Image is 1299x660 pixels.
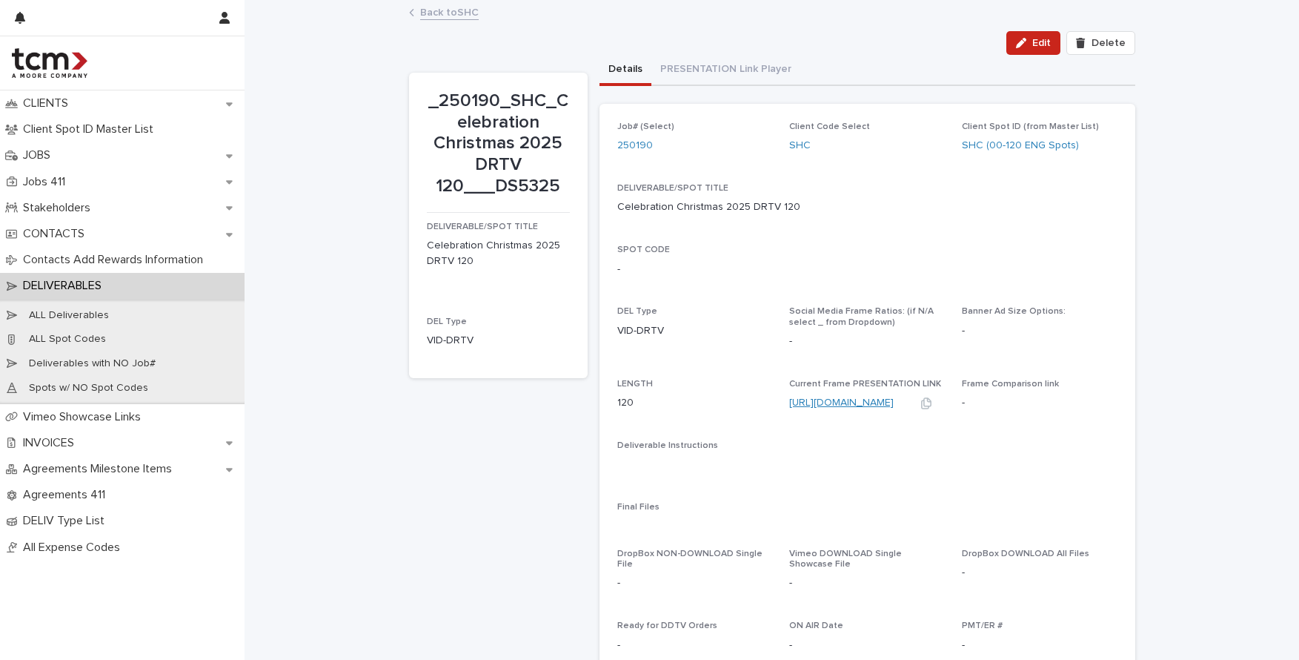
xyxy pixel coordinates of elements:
[962,395,1117,411] p: -
[789,307,934,326] span: Social Media Frame Ratios: (if N/A select _ from Dropdown)
[651,55,800,86] button: PRESENTATION Link Player
[617,262,620,277] p: -
[17,541,132,555] p: All Expense Codes
[789,334,944,349] p: -
[17,410,153,424] p: Vimeo Showcase Links
[617,138,653,154] a: 250190
[17,253,215,267] p: Contacts Add Rewards Information
[962,621,1003,630] span: PMT/ER #
[1092,38,1126,48] span: Delete
[962,638,1117,653] p: -
[17,357,167,370] p: Deliverables with NO Job#
[427,238,570,269] p: Celebration Christmas 2025 DRTV 120
[617,550,763,569] span: DropBox NON-DOWNLOAD Single File
[617,122,674,131] span: Job# (Select)
[962,323,1117,339] p: -
[17,488,117,502] p: Agreements 411
[427,222,538,231] span: DELIVERABLE/SPOT TITLE
[789,621,843,630] span: ON AIR Date
[427,317,467,326] span: DEL Type
[17,333,118,346] p: ALL Spot Codes
[17,175,77,189] p: Jobs 411
[617,184,728,193] span: DELIVERABLE/SPOT TITLE
[617,395,772,411] p: 120
[17,382,160,395] p: Spots w/ NO Spot Codes
[962,307,1066,316] span: Banner Ad Size Options:
[17,462,184,476] p: Agreements Milestone Items
[17,201,102,215] p: Stakeholders
[789,575,944,591] p: -
[617,638,772,653] p: -
[789,380,941,389] span: Current Frame PRESENTATION LINK
[427,90,570,197] p: _250190_SHC_Celebration Christmas 2025 DRTV 120___DS5325
[17,227,96,241] p: CONTACTS
[789,138,811,154] a: SHC
[17,309,121,322] p: ALL Deliverables
[617,441,718,450] span: Deliverable Instructions
[599,55,651,86] button: Details
[17,96,80,110] p: CLIENTS
[617,380,653,389] span: LENGTH
[617,323,772,339] p: VID-DRTV
[1006,31,1060,55] button: Edit
[962,138,1079,154] a: SHC (00-120 ENG Spots)
[17,148,62,162] p: JOBS
[962,550,1089,558] span: DropBox DOWNLOAD All Files
[617,199,800,215] p: Celebration Christmas 2025 DRTV 120
[617,621,717,630] span: Ready for DDTV Orders
[17,279,113,293] p: DELIVERABLES
[1032,38,1051,48] span: Edit
[962,565,1117,581] p: -
[789,122,870,131] span: Client Code Select
[789,397,894,408] a: [URL][DOMAIN_NAME]
[12,48,87,78] img: 4hMmSqQkux38exxPVZHQ
[17,436,86,450] p: INVOICES
[617,503,660,512] span: Final Files
[962,380,1059,389] span: Frame Comparison link
[427,333,570,349] p: VID-DRTV
[617,245,670,254] span: SPOT CODE
[17,514,116,528] p: DELIV Type List
[17,122,165,136] p: Client Spot ID Master List
[1066,31,1134,55] button: Delete
[617,575,772,591] p: -
[420,3,479,20] a: Back toSHC
[789,550,902,569] span: Vimeo DOWNLOAD Single Showcase File
[962,122,1099,131] span: Client Spot ID (from Master List)
[617,307,657,316] span: DEL Type
[789,638,944,653] p: -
